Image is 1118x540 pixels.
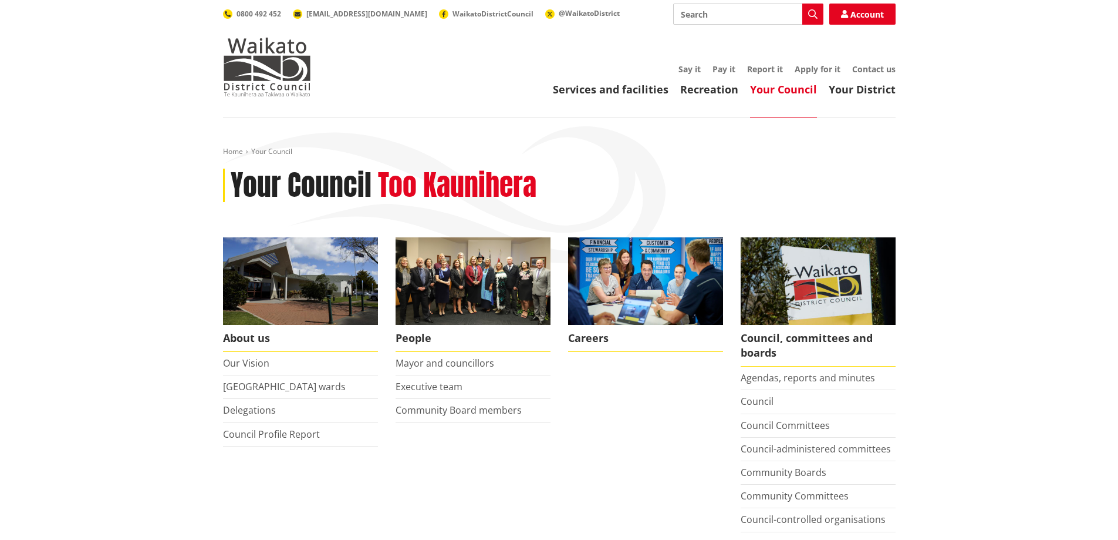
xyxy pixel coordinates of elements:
a: Say it [678,63,701,75]
a: Community Board members [396,404,522,417]
nav: breadcrumb [223,147,896,157]
span: Your Council [251,146,292,156]
img: Office staff in meeting - Career page [568,237,723,325]
input: Search input [673,4,823,25]
a: Community Boards [741,466,826,479]
span: @WaikatoDistrict [559,8,620,18]
a: WaikatoDistrictCouncil [439,9,533,19]
a: Pay it [712,63,735,75]
h2: Too Kaunihera [378,169,536,203]
a: @WaikatoDistrict [545,8,620,18]
a: Waikato-District-Council-sign Council, committees and boards [741,237,896,367]
span: People [396,325,550,352]
img: Waikato District Council - Te Kaunihera aa Takiwaa o Waikato [223,38,311,96]
a: WDC Building 0015 About us [223,237,378,352]
a: Executive team [396,380,462,393]
span: Careers [568,325,723,352]
a: Recreation [680,82,738,96]
a: 0800 492 452 [223,9,281,19]
img: 2022 Council [396,237,550,325]
a: Agendas, reports and minutes [741,371,875,384]
img: WDC Building 0015 [223,237,378,325]
span: [EMAIL_ADDRESS][DOMAIN_NAME] [306,9,427,19]
a: Services and facilities [553,82,668,96]
a: Council-controlled organisations [741,513,886,526]
h1: Your Council [231,169,371,203]
img: Waikato-District-Council-sign [741,237,896,325]
a: Contact us [852,63,896,75]
a: 2022 Council People [396,237,550,352]
a: Account [829,4,896,25]
a: Council-administered committees [741,442,891,455]
a: Council Profile Report [223,428,320,441]
a: Report it [747,63,783,75]
a: Your Council [750,82,817,96]
a: Council Committees [741,419,830,432]
a: Mayor and councillors [396,357,494,370]
a: [GEOGRAPHIC_DATA] wards [223,380,346,393]
span: Council, committees and boards [741,325,896,367]
a: [EMAIL_ADDRESS][DOMAIN_NAME] [293,9,427,19]
a: Careers [568,237,723,352]
a: Home [223,146,243,156]
a: Council [741,395,774,408]
a: Your District [829,82,896,96]
span: 0800 492 452 [237,9,281,19]
span: WaikatoDistrictCouncil [452,9,533,19]
a: Community Committees [741,489,849,502]
a: Delegations [223,404,276,417]
span: About us [223,325,378,352]
a: Apply for it [795,63,840,75]
a: Our Vision [223,357,269,370]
